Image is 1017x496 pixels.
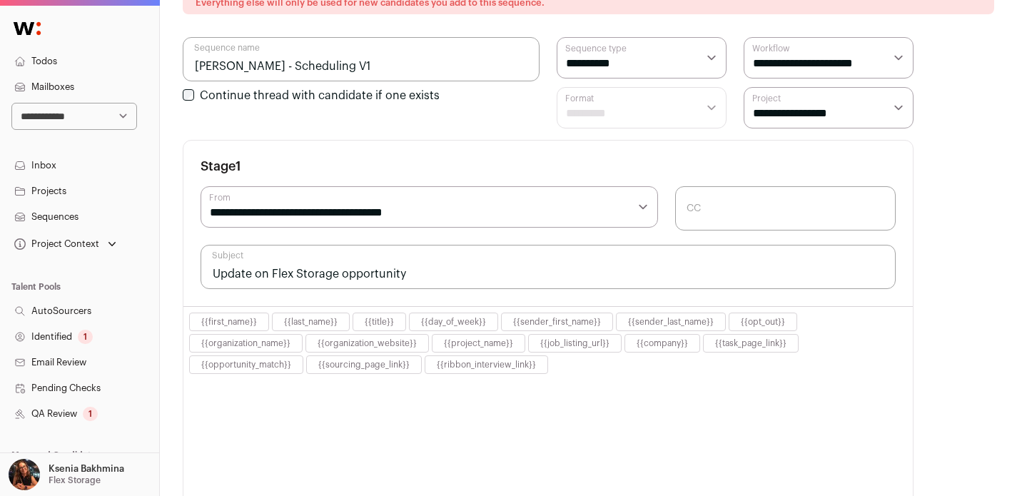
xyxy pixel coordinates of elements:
h3: Stage [201,158,241,175]
button: {{sourcing_page_link}} [318,359,410,370]
button: {{organization_name}} [201,338,290,349]
img: Wellfound [6,14,49,43]
button: {{sender_first_name}} [513,316,601,328]
p: Ksenia Bakhmina [49,463,124,475]
button: Open dropdown [11,234,119,254]
button: {{first_name}} [201,316,257,328]
button: {{title}} [365,316,394,328]
button: {{task_page_link}} [715,338,786,349]
span: 1 [236,160,241,173]
button: {{sender_last_name}} [628,316,714,328]
button: {{last_name}} [284,316,338,328]
button: Open dropdown [6,459,127,490]
button: {{ribbon_interview_link}} [437,359,536,370]
p: Flex Storage [49,475,101,486]
button: {{company}} [637,338,688,349]
div: 1 [83,407,98,421]
input: Sequence name [183,37,540,81]
button: {{project_name}} [444,338,513,349]
button: {{day_of_week}} [421,316,486,328]
button: {{opportunity_match}} [201,359,291,370]
div: Project Context [11,238,99,250]
div: 1 [78,330,93,344]
button: {{opt_out}} [741,316,785,328]
input: CC [675,186,896,231]
button: {{organization_website}} [318,338,417,349]
input: Subject [201,245,896,289]
img: 13968079-medium_jpg [9,459,40,490]
button: {{job_listing_url}} [540,338,609,349]
label: Continue thread with candidate if one exists [200,90,440,101]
